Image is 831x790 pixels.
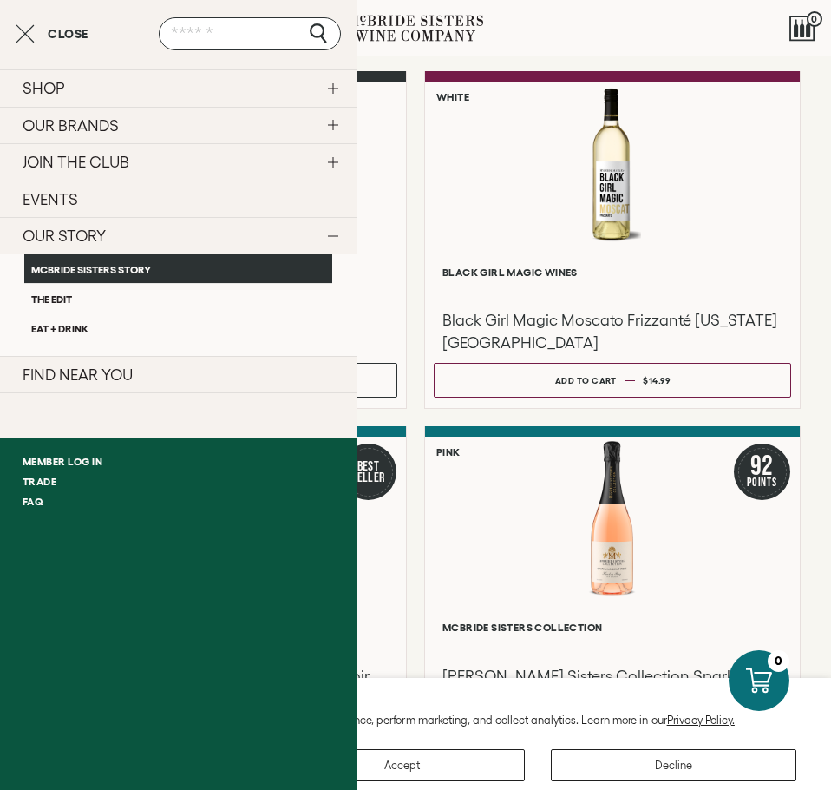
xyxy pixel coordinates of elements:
[667,714,735,727] a: Privacy Policy.
[24,254,332,283] a: McBride Sisters Story
[424,426,801,764] a: Pink 92 Points McBride Sisters Collection Sparkling Brut Rose Hawke's Bay NV McBride Sisters Coll...
[643,376,670,385] span: $14.99
[551,749,796,781] button: Decline
[436,446,461,458] h6: Pink
[436,91,469,102] h6: White
[26,694,805,707] h2: We value your privacy
[434,363,791,398] button: Add to cart $14.99
[442,309,782,354] h3: Black Girl Magic Moscato Frizzanté [US_STATE] [GEOGRAPHIC_DATA]
[555,368,617,393] div: Add to cart
[26,714,805,727] p: We use cookies and other technologies to personalize your experience, perform marketing, and coll...
[442,267,782,278] h6: Black Girl Magic Wines
[279,749,525,781] button: Accept
[768,650,789,672] div: 0
[24,313,332,342] a: Eat + Drink
[16,23,88,44] button: Close cart
[24,283,332,313] a: The Edit
[424,71,801,409] a: White Black Girl Magic Moscato Frizzanté California NV Black Girl Magic Wines Black Girl Magic Mo...
[442,665,782,733] h3: [PERSON_NAME] Sisters Collection Sparkling Brut [PERSON_NAME] Bay [GEOGRAPHIC_DATA]
[442,622,782,633] h6: McBride Sisters Collection
[807,11,822,27] span: 0
[48,28,88,40] span: Close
